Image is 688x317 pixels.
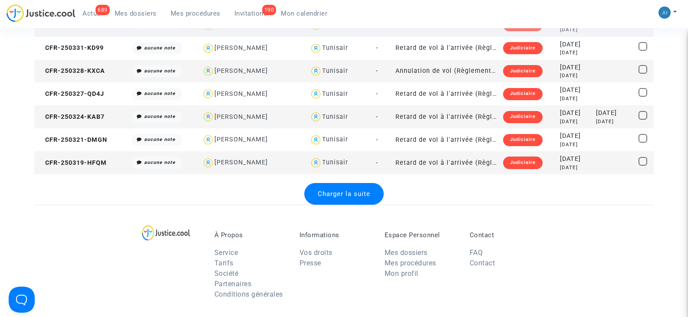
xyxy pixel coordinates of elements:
a: Service [214,248,238,257]
div: Tunisair [322,113,348,121]
i: aucune note [144,68,175,74]
a: Conditions générales [214,290,283,298]
td: Retard de vol à l'arrivée (Règlement CE n°261/2004) [392,37,500,60]
div: [DATE] [560,49,590,56]
div: [DATE] [560,131,590,141]
img: icon-user.svg [202,65,214,78]
div: 689 [95,5,110,15]
i: aucune note [144,137,175,142]
img: icon-user.svg [309,111,322,123]
iframe: Help Scout Beacon - Open [9,287,35,313]
div: [DATE] [560,40,590,49]
a: Mes dossiers [108,7,164,20]
a: Contact [470,259,495,267]
div: [DATE] [560,118,590,125]
a: Tarifs [214,259,234,267]
img: icon-user.svg [309,88,322,100]
div: [PERSON_NAME] [214,136,268,143]
div: [PERSON_NAME] [214,90,268,98]
a: Mes dossiers [385,248,428,257]
div: [DATE] [560,141,590,148]
a: Mon profil [385,269,418,278]
div: Tunisair [322,136,348,143]
i: aucune note [144,114,175,119]
img: icon-user.svg [202,42,214,55]
div: [DATE] [560,72,590,79]
span: Mes procédures [171,10,221,17]
div: [PERSON_NAME] [214,159,268,166]
td: Retard de vol à l'arrivée (Règlement CE n°261/2004) [392,82,500,105]
span: - [376,136,378,144]
div: Judiciaire [503,157,543,169]
div: [DATE] [596,108,632,118]
td: Retard de vol à l'arrivée (Règlement CE n°261/2004) [392,151,500,174]
div: [DATE] [560,63,590,72]
div: 190 [262,5,277,15]
span: - [376,67,378,75]
div: [DATE] [560,154,590,164]
span: Mes dossiers [115,10,157,17]
span: - [376,90,378,98]
div: Judiciaire [503,42,543,54]
span: CFR-250319-HFQM [37,159,107,167]
div: [DATE] [560,26,590,33]
div: [DATE] [560,108,590,118]
div: [PERSON_NAME] [214,44,268,52]
p: Espace Personnel [385,231,457,239]
img: icon-user.svg [202,111,214,123]
div: [DATE] [560,95,590,102]
a: Vos droits [300,248,332,257]
img: logo-lg.svg [142,225,190,241]
p: Contact [470,231,542,239]
div: Judiciaire [503,111,543,123]
img: icon-user.svg [309,157,322,169]
span: Charger la suite [318,190,370,198]
a: 689Actus [76,7,108,20]
div: Judiciaire [503,134,543,146]
span: - [376,44,378,52]
div: Tunisair [322,90,348,98]
div: Tunisair [322,159,348,166]
div: Tunisair [322,44,348,52]
a: Mes procédures [164,7,227,20]
span: Mon calendrier [281,10,327,17]
span: CFR-250328-KXCA [37,67,105,75]
a: 190Invitations [227,7,274,20]
a: Presse [300,259,321,267]
img: icon-user.svg [309,42,322,55]
div: [PERSON_NAME] [214,67,268,75]
div: Tunisair [322,67,348,75]
td: Retard de vol à l'arrivée (Règlement CE n°261/2004) [392,128,500,151]
td: Retard de vol à l'arrivée (Règlement CE n°261/2004) [392,105,500,128]
i: aucune note [144,91,175,96]
span: CFR-250327-QD4J [37,90,104,98]
span: CFR-250324-KAB7 [37,113,105,121]
span: Actus [82,10,101,17]
img: icon-user.svg [202,134,214,146]
img: jc-logo.svg [7,4,76,22]
a: Société [214,269,239,278]
div: [DATE] [560,164,590,171]
img: icon-user.svg [309,65,322,78]
a: Mes procédures [385,259,436,267]
i: aucune note [144,160,175,165]
img: icon-user.svg [309,134,322,146]
a: FAQ [470,248,483,257]
a: Partenaires [214,280,252,288]
span: CFR-250321-DMGN [37,136,107,144]
span: CFR-250331-KD99 [37,44,104,52]
i: aucune note [144,45,175,51]
div: Judiciaire [503,65,543,77]
div: [PERSON_NAME] [214,113,268,121]
span: - [376,113,378,121]
span: Invitations [234,10,267,17]
p: À Propos [214,231,286,239]
img: 5a1477657f894e90ed302d2948cf88b6 [658,7,671,19]
div: [DATE] [596,118,632,125]
p: Informations [300,231,372,239]
td: Annulation de vol (Règlement CE n°261/2004) [392,60,500,83]
span: - [376,159,378,167]
img: icon-user.svg [202,88,214,100]
div: [DATE] [560,85,590,95]
div: Judiciaire [503,88,543,100]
